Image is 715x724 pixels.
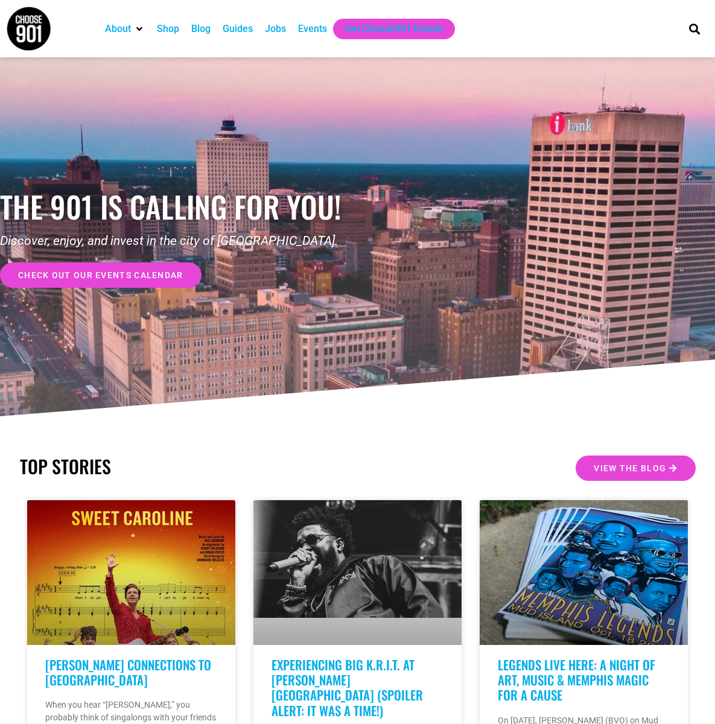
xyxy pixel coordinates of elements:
a: About [105,22,131,36]
nav: Main nav [99,19,669,39]
span: View the Blog [594,464,666,472]
a: [PERSON_NAME] Connections to [GEOGRAPHIC_DATA] [45,655,211,689]
a: Jobs [265,22,286,36]
span: check out our events calendar [18,271,183,279]
a: Experiencing Big K.R.I.T. at [PERSON_NAME][GEOGRAPHIC_DATA] (Spoiler Alert: It was a time!) [272,655,423,720]
div: About [99,19,151,39]
h2: TOP STORIES [20,456,352,477]
a: Blog [191,22,211,36]
a: LEGENDS LIVE HERE: A NIGHT OF ART, MUSIC & MEMPHIS MAGIC FOR A CAUSE [498,655,655,704]
div: Search [684,19,704,39]
a: Shop [157,22,179,36]
a: Guides [223,22,253,36]
a: Get Choose901 Emails [345,22,443,36]
a: Events [298,22,327,36]
a: View the Blog [576,456,695,481]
